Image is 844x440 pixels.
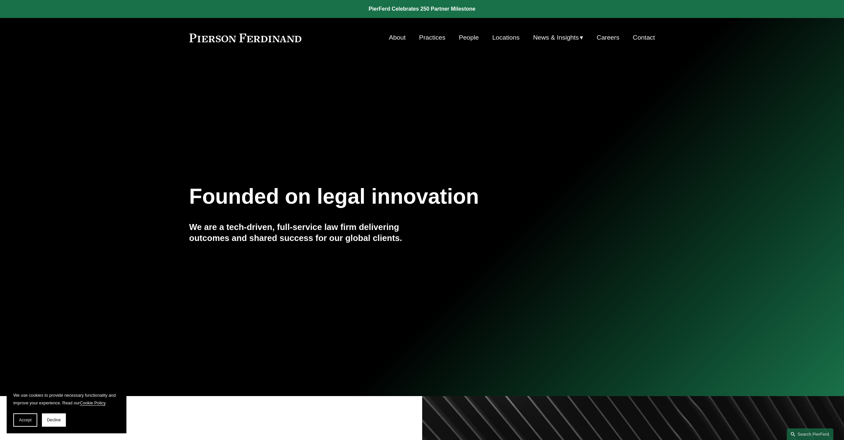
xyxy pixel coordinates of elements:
[189,184,578,209] h1: Founded on legal innovation
[492,31,520,44] a: Locations
[787,428,833,440] a: Search this site
[633,31,655,44] a: Contact
[189,222,422,243] h4: We are a tech-driven, full-service law firm delivering outcomes and shared success for our global...
[13,413,37,427] button: Accept
[419,31,445,44] a: Practices
[597,31,619,44] a: Careers
[7,385,126,433] section: Cookie banner
[13,391,120,407] p: We use cookies to provide necessary functionality and improve your experience. Read our .
[533,31,583,44] a: folder dropdown
[42,413,66,427] button: Decline
[459,31,479,44] a: People
[533,32,579,44] span: News & Insights
[19,418,32,422] span: Accept
[47,418,61,422] span: Decline
[389,31,406,44] a: About
[80,400,105,405] a: Cookie Policy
